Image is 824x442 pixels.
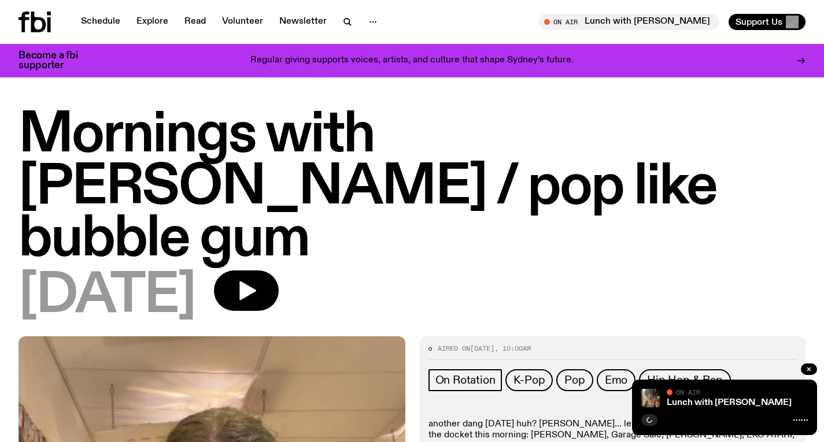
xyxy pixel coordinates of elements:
[438,344,470,353] span: Aired on
[538,14,719,30] button: On AirLunch with [PERSON_NAME]
[428,369,502,391] a: On Rotation
[74,14,127,30] a: Schedule
[19,110,805,266] h1: Mornings with [PERSON_NAME] / pop like bubble gum
[250,55,574,66] p: Regular giving supports voices, artists, and culture that shape Sydney’s future.
[513,374,545,387] span: K-Pop
[639,369,730,391] a: Hip Hop & Rap
[215,14,270,30] a: Volunteer
[470,344,494,353] span: [DATE]
[647,374,722,387] span: Hip Hop & Rap
[505,369,553,391] a: K-Pop
[667,398,792,407] a: Lunch with [PERSON_NAME]
[130,14,175,30] a: Explore
[676,388,700,396] span: On Air
[494,344,531,353] span: , 10:00am
[435,374,496,387] span: On Rotation
[736,17,782,27] span: Support Us
[178,14,213,30] a: Read
[597,369,635,391] a: Emo
[605,374,627,387] span: Emo
[564,374,585,387] span: Pop
[19,51,93,70] h3: Become a fbi supporter
[272,14,334,30] a: Newsletter
[729,14,805,30] button: Support Us
[19,270,195,322] span: [DATE]
[556,369,593,391] a: Pop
